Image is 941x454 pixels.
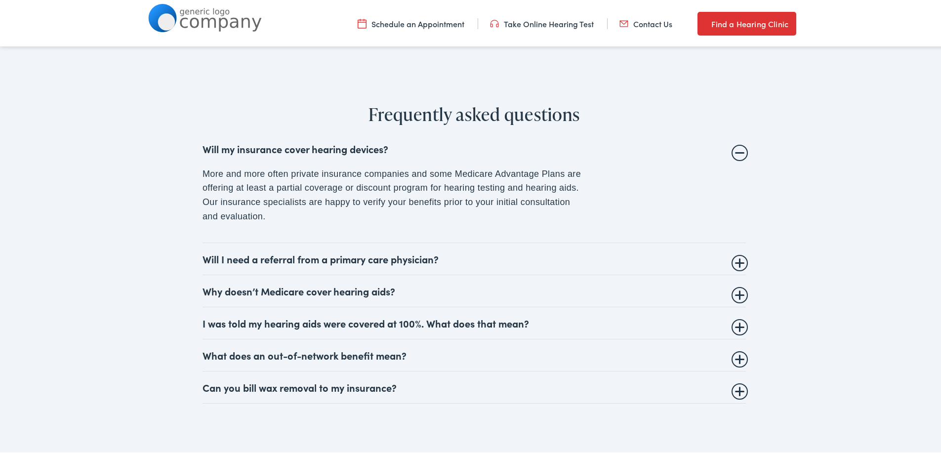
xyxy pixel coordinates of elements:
[697,16,706,28] img: utility icon
[203,379,746,391] summary: Can you bill wax removal to my insurance?
[619,16,672,27] a: Contact Us
[358,16,464,27] a: Schedule an Appointment
[697,10,796,34] a: Find a Hearing Clinic
[203,165,583,222] p: More and more often private insurance companies and some Medicare Advantage Plans are offering at...
[203,251,746,263] summary: Will I need a referral from a primary care physician?
[358,16,367,27] img: utility icon
[203,347,746,359] summary: What does an out-of-network benefit mean?
[490,16,499,27] img: utility icon
[619,16,628,27] img: utility icon
[203,141,746,153] summary: Will my insurance cover hearing devices?
[38,102,910,123] h2: Frequently asked questions
[203,283,746,295] summary: Why doesn’t Medicare cover hearing aids?
[490,16,594,27] a: Take Online Hearing Test
[203,315,746,327] summary: I was told my hearing aids were covered at 100%. What does that mean?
